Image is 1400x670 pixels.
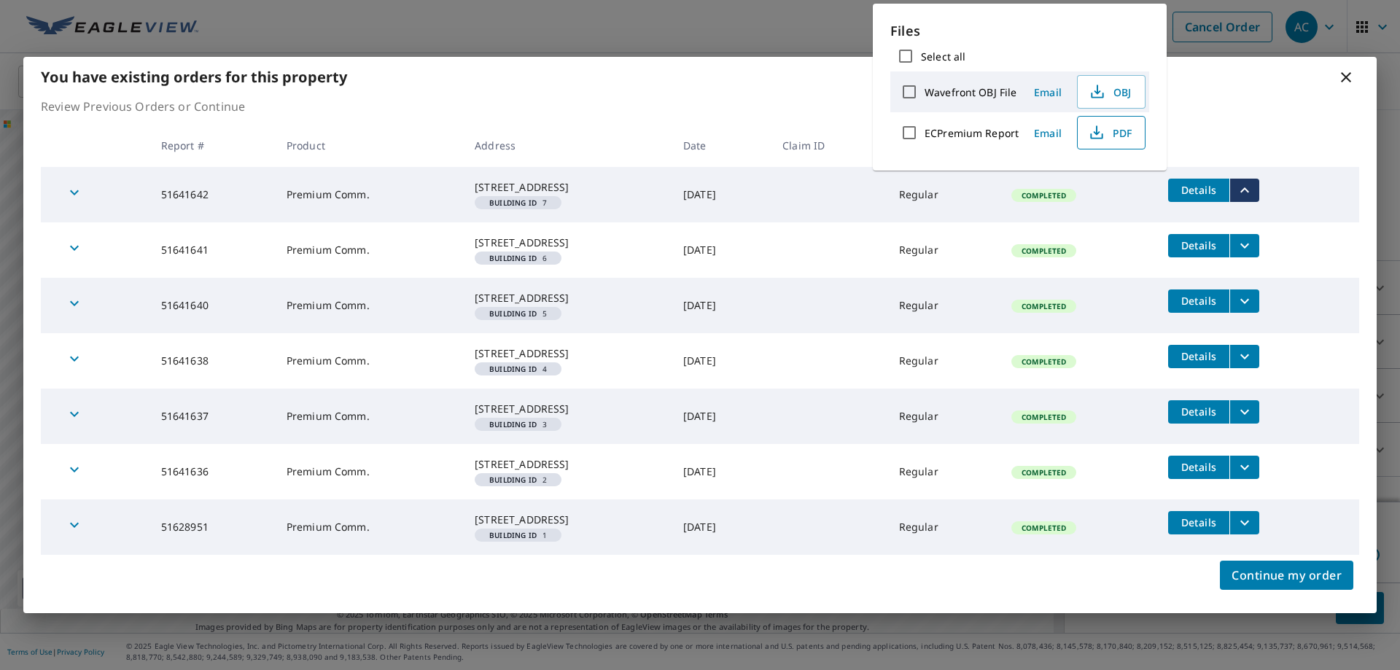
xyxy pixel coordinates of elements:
[887,167,1000,222] td: Regular
[1013,412,1075,422] span: Completed
[1077,75,1146,109] button: OBJ
[887,444,1000,499] td: Regular
[489,199,537,206] em: Building ID
[1013,190,1075,200] span: Completed
[1229,511,1259,534] button: filesDropdownBtn-51628951
[481,254,556,262] span: 6
[489,310,537,317] em: Building ID
[489,421,537,428] em: Building ID
[475,291,660,305] div: [STREET_ADDRESS]
[1229,400,1259,424] button: filesDropdownBtn-51641637
[887,389,1000,444] td: Regular
[1168,456,1229,479] button: detailsBtn-51641636
[149,222,275,278] td: 51641641
[475,346,660,361] div: [STREET_ADDRESS]
[275,278,463,333] td: Premium Comm.
[489,476,537,483] em: Building ID
[481,310,556,317] span: 5
[489,365,537,373] em: Building ID
[672,278,771,333] td: [DATE]
[1013,301,1075,311] span: Completed
[887,333,1000,389] td: Regular
[481,421,556,428] span: 3
[672,222,771,278] td: [DATE]
[1013,467,1075,478] span: Completed
[1030,126,1065,140] span: Email
[1168,234,1229,257] button: detailsBtn-51641641
[275,444,463,499] td: Premium Comm.
[1086,124,1133,141] span: PDF
[921,50,965,63] label: Select all
[275,124,463,167] th: Product
[475,180,660,195] div: [STREET_ADDRESS]
[1177,460,1221,474] span: Details
[925,126,1019,140] label: ECPremium Report
[489,254,537,262] em: Building ID
[1177,294,1221,308] span: Details
[475,457,660,472] div: [STREET_ADDRESS]
[1013,523,1075,533] span: Completed
[1168,345,1229,368] button: detailsBtn-51641638
[1024,122,1071,144] button: Email
[275,499,463,555] td: Premium Comm.
[1077,116,1146,149] button: PDF
[672,444,771,499] td: [DATE]
[1013,246,1075,256] span: Completed
[1177,515,1221,529] span: Details
[1229,345,1259,368] button: filesDropdownBtn-51641638
[1024,81,1071,104] button: Email
[149,124,275,167] th: Report #
[1086,83,1133,101] span: OBJ
[149,278,275,333] td: 51641640
[475,402,660,416] div: [STREET_ADDRESS]
[925,85,1016,99] label: Wavefront OBJ File
[275,333,463,389] td: Premium Comm.
[1168,400,1229,424] button: detailsBtn-51641637
[1229,179,1259,202] button: filesDropdownBtn-51641642
[1229,234,1259,257] button: filesDropdownBtn-51641641
[149,444,275,499] td: 51641636
[887,278,1000,333] td: Regular
[1220,561,1353,590] button: Continue my order
[489,531,537,539] em: Building ID
[475,235,660,250] div: [STREET_ADDRESS]
[1177,183,1221,197] span: Details
[887,222,1000,278] td: Regular
[149,167,275,222] td: 51641642
[481,199,556,206] span: 7
[887,499,1000,555] td: Regular
[672,124,771,167] th: Date
[1168,511,1229,534] button: detailsBtn-51628951
[149,499,275,555] td: 51628951
[1030,85,1065,99] span: Email
[149,389,275,444] td: 51641637
[275,389,463,444] td: Premium Comm.
[1177,405,1221,418] span: Details
[672,499,771,555] td: [DATE]
[672,167,771,222] td: [DATE]
[275,222,463,278] td: Premium Comm.
[481,365,556,373] span: 4
[1177,238,1221,252] span: Details
[1168,289,1229,313] button: detailsBtn-51641640
[149,333,275,389] td: 51641638
[771,124,887,167] th: Claim ID
[1229,289,1259,313] button: filesDropdownBtn-51641640
[275,167,463,222] td: Premium Comm.
[672,389,771,444] td: [DATE]
[463,124,672,167] th: Address
[1232,565,1342,585] span: Continue my order
[41,98,1359,115] p: Review Previous Orders or Continue
[890,21,1149,41] p: Files
[41,67,347,87] b: You have existing orders for this property
[481,531,556,539] span: 1
[1229,456,1259,479] button: filesDropdownBtn-51641636
[672,333,771,389] td: [DATE]
[475,513,660,527] div: [STREET_ADDRESS]
[481,476,556,483] span: 2
[1013,357,1075,367] span: Completed
[1168,179,1229,202] button: detailsBtn-51641642
[1177,349,1221,363] span: Details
